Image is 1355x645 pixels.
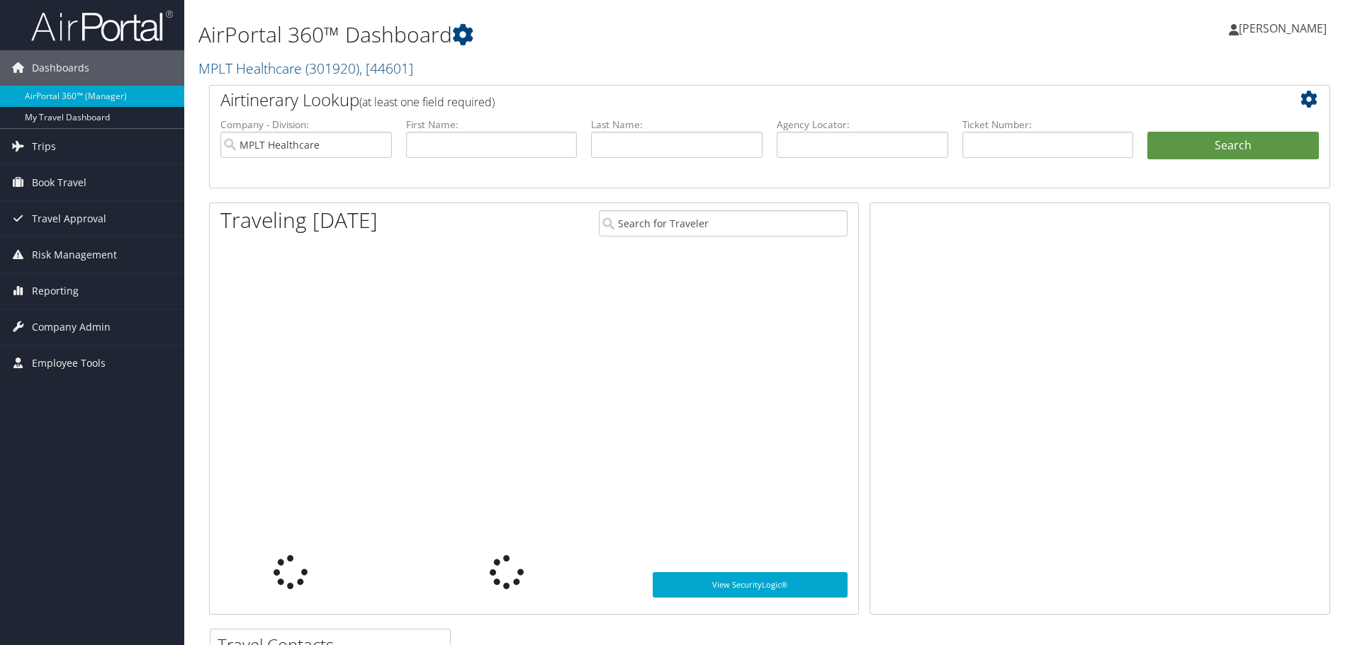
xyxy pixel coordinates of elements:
[777,118,948,132] label: Agency Locator:
[32,201,106,236] span: Travel Approval
[220,205,378,235] h1: Traveling [DATE]
[32,237,117,273] span: Risk Management
[32,346,106,381] span: Employee Tools
[32,129,56,164] span: Trips
[32,50,89,86] span: Dashboards
[220,118,392,132] label: Company - Division:
[32,273,79,309] span: Reporting
[359,59,413,78] span: , [ 44601 ]
[591,118,763,132] label: Last Name:
[653,572,848,598] a: View SecurityLogic®
[599,210,848,236] input: Search for Traveler
[32,309,111,345] span: Company Admin
[220,88,1225,112] h2: Airtinerary Lookup
[198,59,413,78] a: MPLT Healthcare
[198,20,960,50] h1: AirPortal 360™ Dashboard
[305,59,359,78] span: ( 301920 )
[406,118,578,132] label: First Name:
[31,9,173,42] img: airportal-logo.png
[1229,7,1341,50] a: [PERSON_NAME]
[359,94,495,110] span: (at least one field required)
[32,165,86,200] span: Book Travel
[1239,21,1327,36] span: [PERSON_NAME]
[962,118,1134,132] label: Ticket Number:
[1147,132,1319,160] button: Search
